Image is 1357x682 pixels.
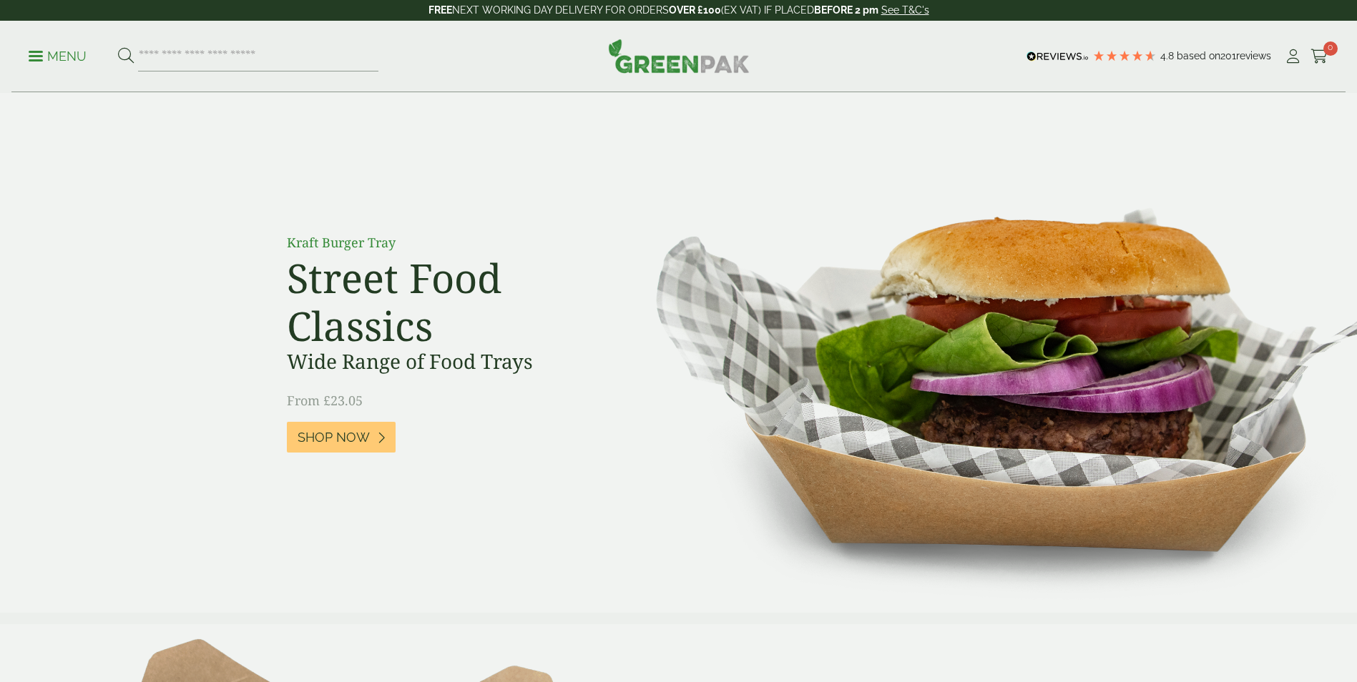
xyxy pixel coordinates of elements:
div: 4.79 Stars [1092,49,1157,62]
i: Cart [1311,49,1328,64]
img: Street Food Classics [611,93,1357,613]
a: Shop Now [287,422,396,453]
img: GreenPak Supplies [608,39,750,73]
span: reviews [1236,50,1271,61]
strong: FREE [428,4,452,16]
span: Shop Now [298,430,370,445]
a: Menu [29,48,87,62]
a: 0 [1311,46,1328,67]
i: My Account [1284,49,1302,64]
p: Kraft Burger Tray [287,233,609,252]
strong: BEFORE 2 pm [814,4,878,16]
span: 4.8 [1160,50,1177,61]
p: Menu [29,48,87,65]
span: 201 [1220,50,1236,61]
img: REVIEWS.io [1027,51,1089,61]
a: See T&C's [881,4,929,16]
span: From £23.05 [287,392,363,409]
h2: Street Food Classics [287,254,609,350]
span: Based on [1177,50,1220,61]
span: 0 [1323,41,1338,56]
strong: OVER £100 [669,4,721,16]
h3: Wide Range of Food Trays [287,350,609,374]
